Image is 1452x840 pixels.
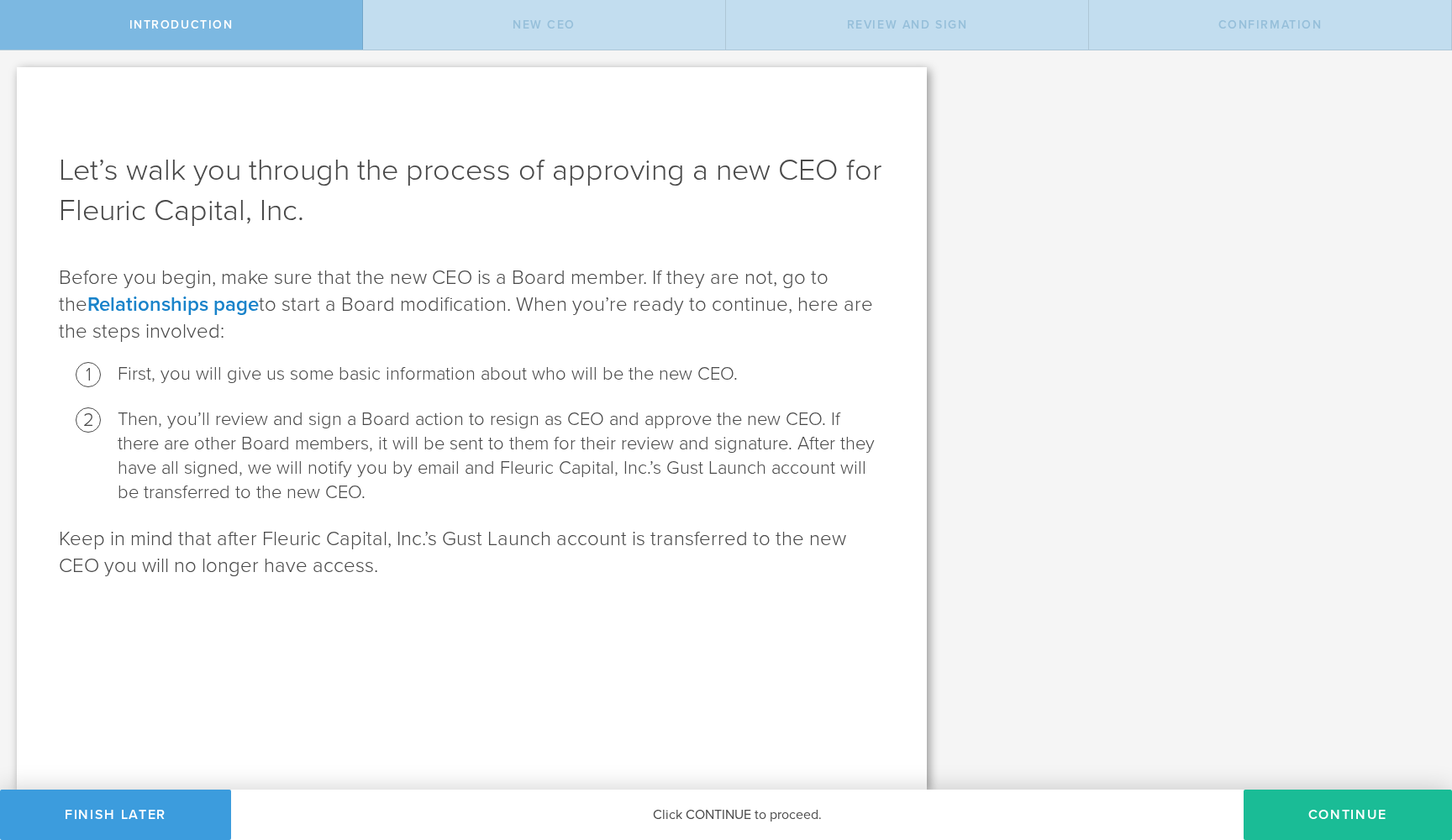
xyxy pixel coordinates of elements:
span: Introduction [129,18,234,32]
button: Continue [1244,790,1452,840]
iframe: Chat Widget [1368,709,1452,790]
div: Click CONTINUE to proceed. [231,790,1244,840]
span: New CEO [513,18,576,32]
p: Keep in mind that after Fleuric Capital, Inc.’s Gust Launch account is transferred to the new CEO... [59,526,885,580]
li: First, you will give us some basic information about who will be the new CEO. [118,362,885,386]
h1: Let’s walk you through the process of approving a new CEO for Fleuric Capital, Inc. [59,150,885,231]
span: Review and Sign [847,18,968,32]
a: Relationships page [87,292,259,317]
li: Then, you’ll review and sign a Board action to resign as CEO and approve the new CEO. If there ar... [118,407,885,505]
span: Confirmation [1218,18,1323,32]
p: Before you begin, make sure that the new CEO is a Board member. If they are not, go to the to sta... [59,265,885,345]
